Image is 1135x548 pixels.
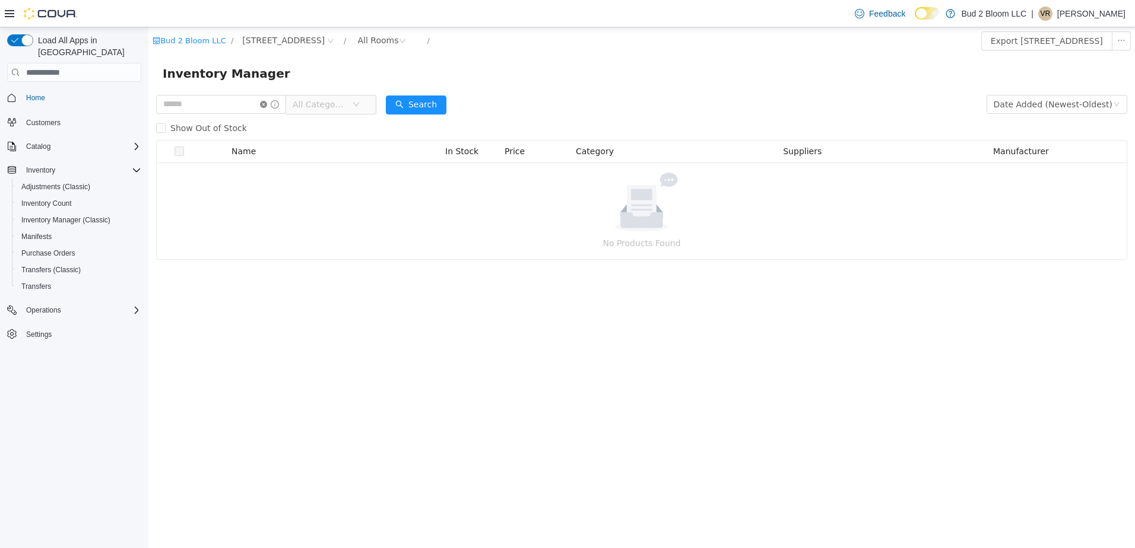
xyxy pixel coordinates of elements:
[12,179,146,195] button: Adjustments (Classic)
[1031,7,1033,21] p: |
[26,165,55,175] span: Inventory
[83,9,85,18] span: /
[7,84,141,374] nav: Complex example
[17,180,95,194] a: Adjustments (Classic)
[24,8,77,20] img: Cova
[17,279,141,294] span: Transfers
[915,7,940,20] input: Dark Mode
[17,246,141,260] span: Purchase Orders
[33,34,141,58] span: Load All Apps in [GEOGRAPHIC_DATA]
[17,263,141,277] span: Transfers (Classic)
[17,96,103,106] span: Show Out of Stock
[17,196,77,211] a: Inventory Count
[4,9,78,18] a: icon: shopBud 2 Bloom LLC
[17,213,141,227] span: Inventory Manager (Classic)
[17,279,56,294] a: Transfers
[17,263,85,277] a: Transfers (Classic)
[845,68,964,86] div: Date Added (Newest-Oldest)
[23,209,964,222] p: No Products Found
[21,232,52,241] span: Manifests
[21,327,56,342] a: Settings
[26,330,52,339] span: Settings
[1057,7,1126,21] p: [PERSON_NAME]
[21,91,50,105] a: Home
[21,303,66,317] button: Operations
[21,282,51,291] span: Transfers
[2,138,146,155] button: Catalog
[12,212,146,228] button: Inventory Manager (Classic)
[2,89,146,106] button: Home
[12,245,146,262] button: Purchase Orders
[21,265,81,275] span: Transfers (Classic)
[965,74,972,82] i: icon: down
[297,119,330,129] span: In Stock
[26,118,61,128] span: Customers
[26,93,45,103] span: Home
[17,230,56,244] a: Manifests
[12,195,146,212] button: Inventory Count
[12,262,146,278] button: Transfers (Classic)
[427,119,465,129] span: Category
[2,113,146,130] button: Customers
[21,116,65,130] a: Customers
[210,4,251,22] div: All Rooms
[963,4,982,23] button: icon: ellipsis
[21,303,141,317] span: Operations
[2,162,146,179] button: Inventory
[356,119,376,129] span: Price
[21,182,90,192] span: Adjustments (Classic)
[845,119,901,129] span: Manufacturer
[21,114,141,129] span: Customers
[122,73,131,81] i: icon: info-circle
[21,327,141,342] span: Settings
[833,4,964,23] button: Export [STREET_ADDRESS]
[26,305,61,315] span: Operations
[17,213,115,227] a: Inventory Manager (Classic)
[2,326,146,343] button: Settings
[850,2,910,26] a: Feedback
[12,228,146,245] button: Manifests
[21,248,75,258] span: Purchase Orders
[21,215,110,225] span: Inventory Manager (Classic)
[1038,7,1052,21] div: Valerie Richards
[204,74,211,82] i: icon: down
[17,230,141,244] span: Manifests
[635,119,673,129] span: Suppliers
[195,9,198,18] span: /
[144,71,198,83] span: All Categories
[94,7,176,20] span: 123 Ledgewood Ave
[2,302,146,318] button: Operations
[17,196,141,211] span: Inventory Count
[17,246,80,260] a: Purchase Orders
[21,139,55,154] button: Catalog
[1041,7,1051,21] span: VR
[869,8,905,20] span: Feedback
[17,180,141,194] span: Adjustments (Classic)
[237,68,298,87] button: icon: searchSearch
[112,74,119,81] i: icon: close-circle
[21,199,72,208] span: Inventory Count
[21,163,60,177] button: Inventory
[12,278,146,295] button: Transfers
[14,37,149,56] span: Inventory Manager
[21,139,141,154] span: Catalog
[961,7,1026,21] p: Bud 2 Bloom LLC
[26,142,50,151] span: Catalog
[4,9,12,17] i: icon: shop
[21,90,141,105] span: Home
[21,163,141,177] span: Inventory
[279,9,281,18] span: /
[83,119,107,129] span: Name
